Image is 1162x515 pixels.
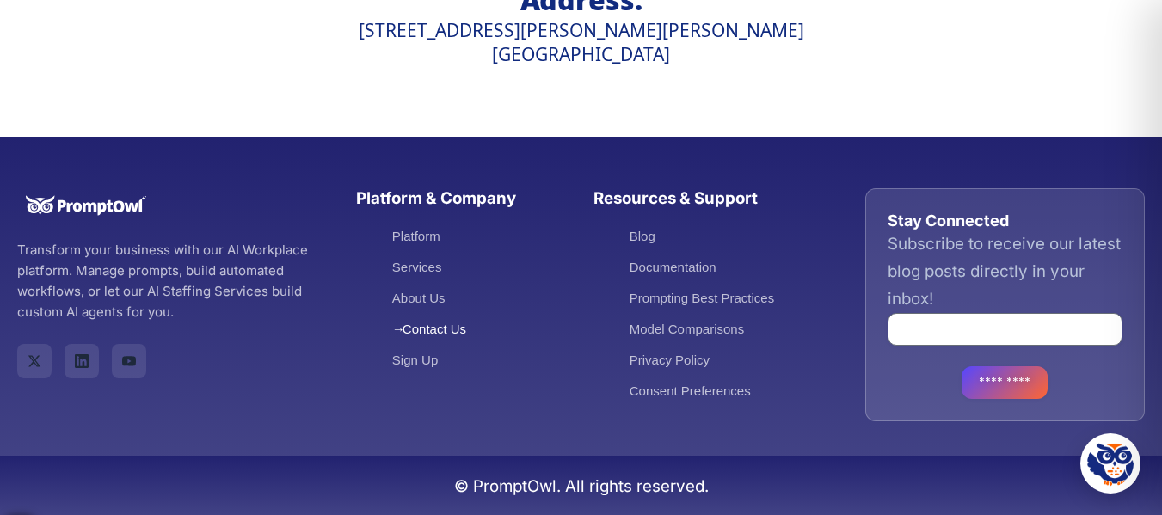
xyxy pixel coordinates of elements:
[630,383,751,398] a: Consent Preferences
[630,291,774,305] a: Prompting Best Practices
[17,344,52,378] a: PromptOwl on X
[630,322,744,336] a: Model Comparisons
[454,476,709,496] span: © PromptOwl. All rights reserved.
[392,322,466,336] a: Contact Us
[392,353,438,367] a: Sign Up
[593,188,796,209] h3: Resources & Support
[392,291,446,305] a: About Us
[112,344,146,378] a: PromptOwl on YouTube
[65,344,99,378] a: PromptOwl on LinkedIn
[630,353,710,367] a: Privacy Policy
[392,260,442,274] a: Services
[1087,440,1134,487] img: Hootie - PromptOwl AI Assistant
[392,229,440,243] a: Platform
[17,240,318,322] p: Transform your business with our AI Workplace platform. Manage prompts, build automated workflows...
[630,260,716,274] a: Documentation
[888,230,1122,312] p: Subscribe to receive our latest blog posts directly in your inbox!
[356,188,559,209] h3: Platform & Company
[145,21,1017,68] h3: [STREET_ADDRESS][PERSON_NAME][PERSON_NAME] [GEOGRAPHIC_DATA]
[630,229,655,243] a: Blog
[888,211,1122,230] h3: Stay Connected
[17,188,155,223] img: PromptOwl Logo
